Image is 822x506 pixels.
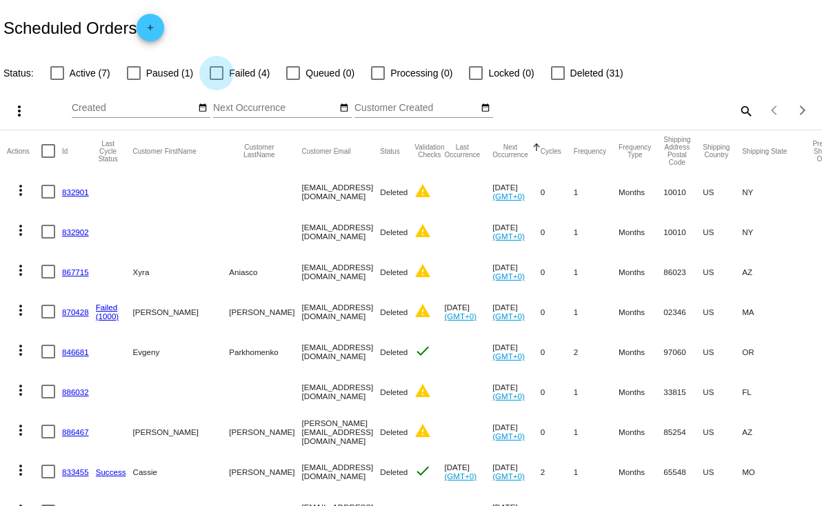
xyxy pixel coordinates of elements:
span: Status: [3,68,34,79]
mat-cell: 1 [574,372,619,412]
mat-cell: Months [619,332,663,372]
mat-cell: [EMAIL_ADDRESS][DOMAIN_NAME] [302,172,381,212]
mat-cell: 1 [574,292,619,332]
mat-cell: US [703,332,742,372]
mat-icon: more_vert [12,222,29,239]
mat-cell: Months [619,212,663,252]
span: Failed (4) [229,65,270,81]
button: Change sorting for CustomerEmail [302,147,351,155]
a: 832902 [62,227,89,236]
mat-cell: Months [619,292,663,332]
mat-cell: 0 [541,172,574,212]
button: Change sorting for ShippingCountry [703,143,730,159]
button: Change sorting for CustomerLastName [229,143,289,159]
mat-cell: 10010 [663,172,703,212]
mat-cell: [EMAIL_ADDRESS][DOMAIN_NAME] [302,372,381,412]
mat-cell: [DATE] [492,172,541,212]
a: Success [96,467,126,476]
mat-cell: 0 [541,412,574,452]
mat-cell: [DATE] [444,452,492,492]
mat-icon: add [142,23,159,39]
mat-cell: NY [742,172,812,212]
button: Previous page [761,97,789,124]
mat-icon: check [414,463,431,479]
mat-icon: warning [414,423,431,439]
mat-cell: [EMAIL_ADDRESS][DOMAIN_NAME] [302,332,381,372]
button: Change sorting for LastProcessingCycleId [96,140,121,163]
mat-icon: warning [414,183,431,199]
a: (GMT+0) [492,312,525,321]
mat-cell: 02346 [663,292,703,332]
mat-cell: 0 [541,212,574,252]
mat-cell: AZ [742,252,812,292]
mat-cell: [EMAIL_ADDRESS][DOMAIN_NAME] [302,212,381,252]
button: Change sorting for NextOccurrenceUtc [492,143,528,159]
mat-cell: US [703,412,742,452]
mat-icon: warning [414,263,431,279]
mat-cell: AZ [742,412,812,452]
a: 867715 [62,267,89,276]
mat-cell: Evgeny [133,332,230,372]
a: (GMT+0) [492,432,525,441]
mat-icon: more_vert [12,382,29,398]
span: Deleted [380,307,408,316]
mat-cell: MA [742,292,812,332]
a: (GMT+0) [492,232,525,241]
a: (1000) [96,312,119,321]
mat-cell: [EMAIL_ADDRESS][DOMAIN_NAME] [302,292,381,332]
mat-cell: [DATE] [492,332,541,372]
span: Deleted [380,267,408,276]
button: Change sorting for Id [62,147,68,155]
mat-cell: 33815 [663,372,703,412]
mat-icon: more_vert [12,262,29,279]
mat-cell: US [703,292,742,332]
a: (GMT+0) [492,192,525,201]
mat-cell: 1 [574,412,619,452]
mat-cell: Months [619,252,663,292]
mat-cell: 1 [574,452,619,492]
a: 886032 [62,387,89,396]
mat-icon: more_vert [12,182,29,199]
span: Deleted [380,188,408,196]
a: (GMT+0) [492,472,525,480]
button: Change sorting for FrequencyType [619,143,651,159]
mat-cell: 1 [574,252,619,292]
a: 846681 [62,347,89,356]
mat-cell: Cassie [133,452,230,492]
span: Processing (0) [390,65,452,81]
mat-header-cell: Validation Checks [414,130,444,172]
mat-cell: Parkhomenko [229,332,301,372]
a: (GMT+0) [492,352,525,361]
mat-cell: Xyra [133,252,230,292]
mat-cell: US [703,252,742,292]
mat-cell: Months [619,372,663,412]
mat-cell: [EMAIL_ADDRESS][DOMAIN_NAME] [302,452,381,492]
mat-cell: [PERSON_NAME] [133,292,230,332]
mat-cell: [DATE] [492,212,541,252]
mat-cell: US [703,212,742,252]
mat-cell: [EMAIL_ADDRESS][DOMAIN_NAME] [302,252,381,292]
mat-cell: MO [742,452,812,492]
span: Deleted [380,427,408,436]
span: Deleted [380,387,408,396]
mat-icon: date_range [481,103,490,114]
mat-cell: 2 [541,452,574,492]
mat-cell: US [703,452,742,492]
a: 870428 [62,307,89,316]
a: 833455 [62,467,89,476]
mat-cell: Aniasco [229,252,301,292]
a: (GMT+0) [444,312,477,321]
mat-cell: FL [742,372,812,412]
a: (GMT+0) [492,392,525,401]
a: 832901 [62,188,89,196]
mat-header-cell: Actions [7,130,41,172]
mat-cell: 97060 [663,332,703,372]
mat-cell: OR [742,332,812,372]
mat-cell: 1 [574,172,619,212]
span: Deleted (31) [570,65,623,81]
h2: Scheduled Orders [3,14,164,41]
mat-cell: [DATE] [444,292,492,332]
a: (GMT+0) [444,472,477,480]
mat-cell: Months [619,452,663,492]
button: Change sorting for ShippingPostcode [663,136,690,166]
